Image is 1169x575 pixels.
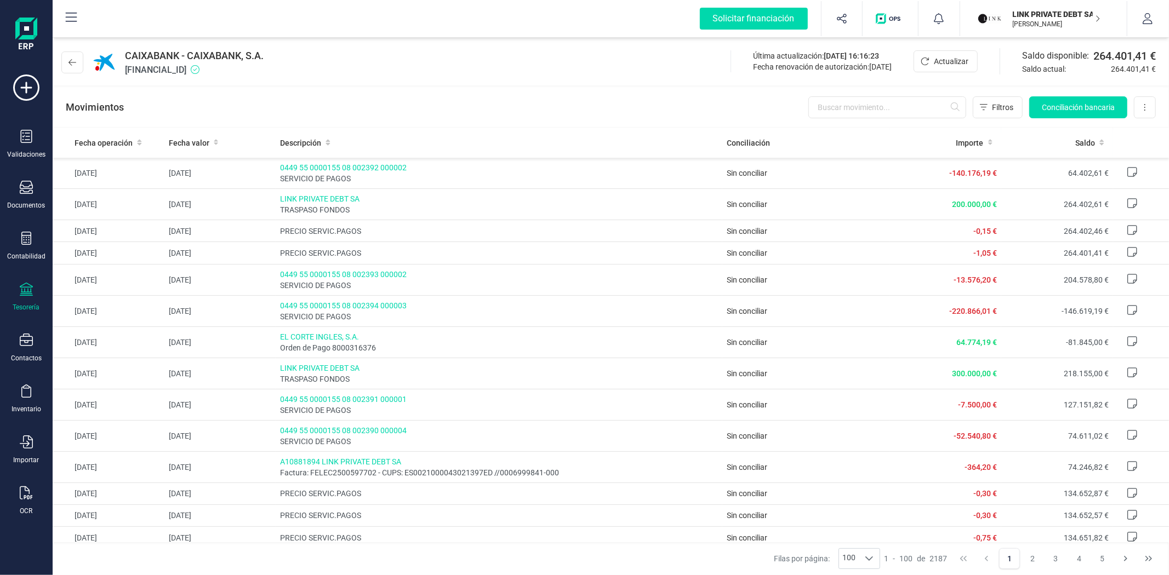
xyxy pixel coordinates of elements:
[727,533,767,542] span: Sin conciliar
[1001,451,1113,482] td: 74.246,82 €
[973,533,997,542] span: -0,75 €
[727,200,767,209] span: Sin conciliar
[965,463,997,472] span: -364,20 €
[917,553,926,564] span: de
[53,158,164,189] td: [DATE]
[727,489,767,498] span: Sin conciliar
[914,50,978,72] button: Actualizar
[952,369,997,378] span: 300.000,00 €
[280,300,718,311] span: 0449 55 0000155 08 002394 000003
[1001,504,1113,526] td: 134.652,57 €
[1093,48,1156,64] span: 264.401,41 €
[280,269,718,280] span: 0449 55 0000155 08 002393 000002
[280,280,718,291] span: SERVICIO DE PAGOS
[1075,137,1095,148] span: Saldo
[952,200,997,209] span: 200.000,00 €
[53,451,164,482] td: [DATE]
[1046,548,1067,569] button: Page 3
[1001,358,1113,389] td: 218.155,00 €
[280,436,718,447] span: SERVICIO DE PAGOS
[973,489,997,498] span: -0,30 €
[973,249,997,257] span: -1,05 €
[727,227,767,235] span: Sin conciliar
[956,338,997,347] span: 64.774,19 €
[164,358,276,389] td: [DATE]
[934,56,968,67] span: Actualizar
[53,295,164,326] td: [DATE]
[280,193,718,204] span: LINK PRIVATE DEBT SA
[1111,64,1156,74] span: 264.401,41 €
[66,100,124,115] p: Movimientos
[164,220,276,242] td: [DATE]
[1013,20,1100,28] p: [PERSON_NAME]
[727,511,767,520] span: Sin conciliar
[1029,96,1127,118] button: Conciliación bancaria
[280,532,718,543] span: PRECIO SERVIC.PAGOS
[839,549,859,568] span: 100
[727,249,767,257] span: Sin conciliar
[280,467,718,478] span: Factura: FELEC2500597702 - CUPS: ES0021000043021397ED //0006999841-000
[824,51,879,60] span: [DATE] 16:16:23
[1001,295,1113,326] td: -146.619,19 €
[169,137,209,148] span: Fecha valor
[53,482,164,504] td: [DATE]
[885,553,889,564] span: 1
[774,548,880,569] div: Filas por página:
[1001,420,1113,451] td: 74.611,02 €
[1001,326,1113,358] td: -81.845,00 €
[1001,220,1113,242] td: 264.402,46 €
[1001,264,1113,295] td: 204.578,80 €
[12,405,41,413] div: Inventario
[1092,548,1113,569] button: Page 5
[727,307,767,315] span: Sin conciliar
[930,553,948,564] span: 2187
[53,264,164,295] td: [DATE]
[280,425,718,436] span: 0449 55 0000155 08 002390 000004
[992,102,1013,113] span: Filtros
[53,189,164,220] td: [DATE]
[954,275,997,284] span: -13.576,20 €
[164,326,276,358] td: [DATE]
[808,96,966,118] input: Buscar movimiento...
[164,389,276,420] td: [DATE]
[53,242,164,264] td: [DATE]
[164,189,276,220] td: [DATE]
[280,331,718,342] span: EL CORTE INGLES, S.A.
[11,354,42,363] div: Contactos
[1001,158,1113,189] td: 64.402,61 €
[885,553,948,564] div: -
[125,48,264,64] span: CAIXABANK - CAIXABANK, S.A.
[976,548,997,569] button: Previous Page
[75,137,133,148] span: Fecha operación
[900,553,913,564] span: 100
[1042,102,1115,113] span: Conciliación bancaria
[727,463,767,472] span: Sin conciliar
[973,96,1023,118] button: Filtros
[949,169,997,177] span: -140.176,19 €
[753,50,892,61] div: Última actualización:
[1001,389,1113,420] td: 127.151,82 €
[164,482,276,504] td: [DATE]
[727,400,767,409] span: Sin conciliar
[280,226,718,237] span: PRECIO SERVIC.PAGOS
[15,18,37,53] img: Logo Finanedi
[280,363,718,373] span: LINK PRIVATE DEBT SA
[20,507,33,515] div: OCR
[280,373,718,384] span: TRASPASO FONDOS
[13,303,40,312] div: Tesorería
[973,1,1114,36] button: LILINK PRIVATE DEBT SA[PERSON_NAME]
[53,527,164,549] td: [DATE]
[7,150,45,159] div: Validaciones
[876,13,905,24] img: Logo de OPS
[973,511,997,520] span: -0,30 €
[1023,548,1043,569] button: Page 2
[727,275,767,284] span: Sin conciliar
[1001,189,1113,220] td: 264.402,61 €
[8,201,45,210] div: Documentos
[164,451,276,482] td: [DATE]
[14,456,39,464] div: Importar
[280,173,718,184] span: SERVICIO DE PAGOS
[53,326,164,358] td: [DATE]
[280,342,718,353] span: Orden de Pago 8000316376
[7,252,45,261] div: Contabilidad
